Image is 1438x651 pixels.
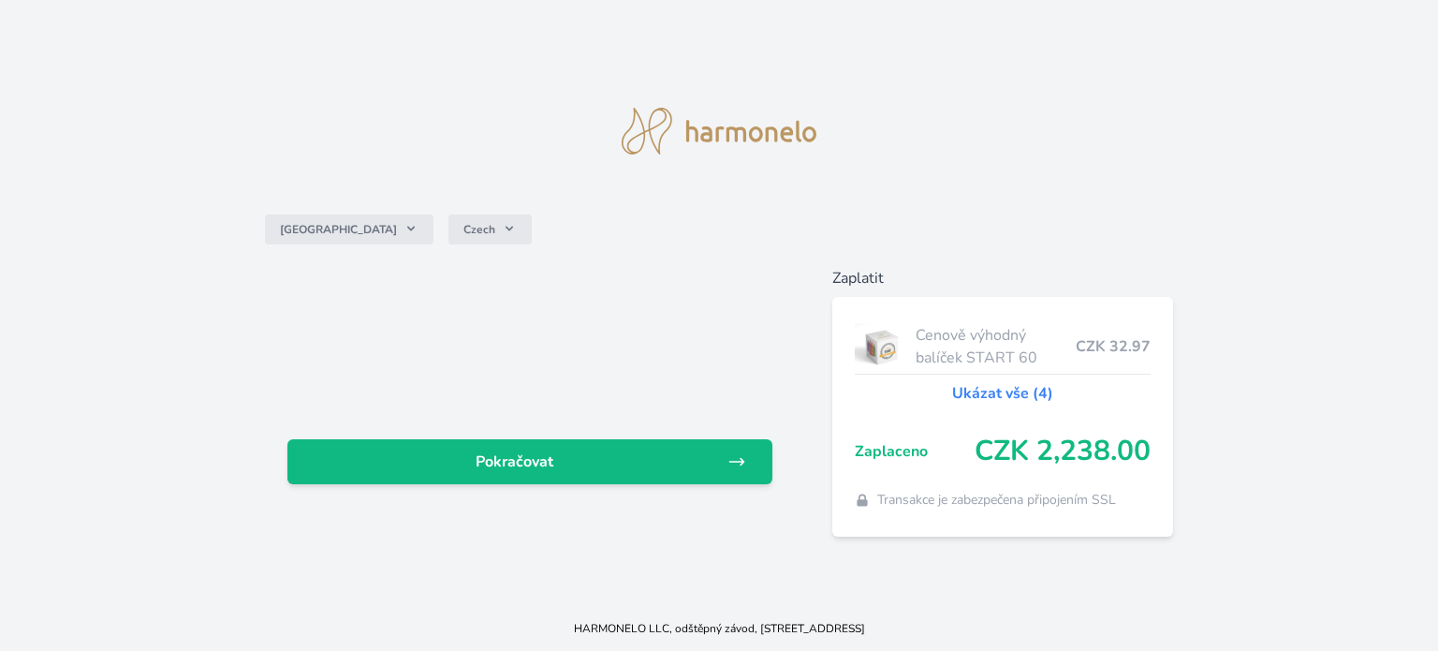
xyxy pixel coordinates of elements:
[916,324,1076,369] span: Cenově výhodný balíček START 60
[832,267,1173,289] h6: Zaplatit
[265,215,433,244] button: [GEOGRAPHIC_DATA]
[952,382,1053,405] a: Ukázat vše (4)
[280,222,397,237] span: [GEOGRAPHIC_DATA]
[877,491,1116,510] span: Transakce je zabezpečena připojením SSL
[855,323,908,370] img: start.jpg
[622,108,816,155] img: logo.svg
[448,215,532,244] button: Czech
[1076,335,1151,358] span: CZK 32.97
[975,435,1151,468] span: CZK 2,238.00
[302,451,727,473] span: Pokračovat
[463,222,495,237] span: Czech
[855,440,975,463] span: Zaplaceno
[287,439,772,484] a: Pokračovat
